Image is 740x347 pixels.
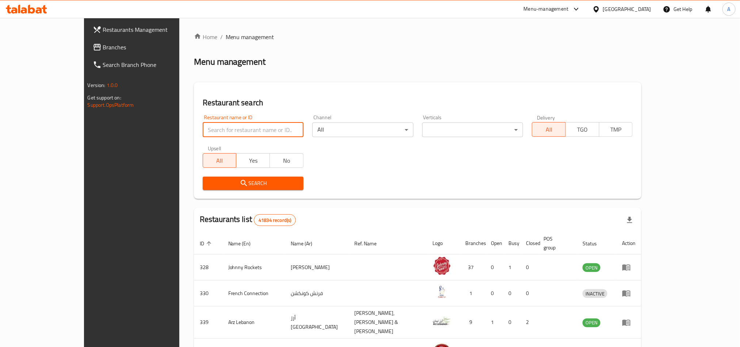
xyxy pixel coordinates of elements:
span: POS group [544,234,568,252]
td: 328 [194,254,222,280]
th: Branches [460,232,485,254]
span: Restaurants Management [103,25,202,34]
th: Open [485,232,503,254]
td: 1 [485,306,503,339]
span: Version: [88,80,106,90]
div: Menu [622,318,636,327]
span: Name (Ar) [291,239,322,248]
td: 37 [460,254,485,280]
th: Logo [427,232,460,254]
img: Arz Lebanon [433,312,451,330]
span: Search [209,179,298,188]
span: All [206,155,234,166]
span: All [535,124,563,135]
td: أرز [GEOGRAPHIC_DATA] [285,306,348,339]
span: TMP [602,124,630,135]
span: Yes [239,155,267,166]
button: Search [203,177,304,190]
span: TGO [569,124,596,135]
span: 1.0.0 [107,80,118,90]
span: Get support on: [88,93,121,102]
span: OPEN [583,318,600,327]
img: Johnny Rockets [433,257,451,275]
span: Ref. Name [354,239,386,248]
td: 0 [485,280,503,306]
td: 0 [503,306,520,339]
h2: Restaurant search [203,97,633,108]
th: Busy [503,232,520,254]
td: 1 [460,280,485,306]
div: Menu [622,289,636,298]
button: All [532,122,566,137]
div: [GEOGRAPHIC_DATA] [603,5,651,13]
nav: breadcrumb [194,33,642,41]
a: Support.OpsPlatform [88,100,134,110]
span: 41834 record(s) [254,217,295,224]
h2: Restaurants list [200,214,296,226]
span: Status [583,239,606,248]
span: Branches [103,43,202,52]
div: Menu [622,263,636,272]
a: Branches [87,38,207,56]
td: 9 [460,306,485,339]
td: [PERSON_NAME] [285,254,348,280]
td: French Connection [222,280,285,306]
td: 330 [194,280,222,306]
a: Restaurants Management [87,21,207,38]
span: Name (En) [228,239,260,248]
li: / [220,33,223,41]
button: No [270,153,304,168]
td: 0 [503,280,520,306]
div: Menu-management [524,5,569,14]
td: 0 [520,254,538,280]
button: TMP [599,122,633,137]
td: 1 [503,254,520,280]
span: OPEN [583,264,600,272]
span: A [728,5,731,13]
a: Search Branch Phone [87,56,207,73]
label: Delivery [537,115,555,120]
h2: Menu management [194,56,266,68]
div: ​ [422,122,523,137]
button: All [203,153,237,168]
div: Export file [621,211,638,229]
td: 0 [485,254,503,280]
td: [PERSON_NAME],[PERSON_NAME] & [PERSON_NAME] [348,306,427,339]
td: 0 [520,280,538,306]
th: Action [616,232,641,254]
span: Menu management [226,33,274,41]
span: ID [200,239,214,248]
span: No [273,155,301,166]
td: Arz Lebanon [222,306,285,339]
td: فرنش كونكشن [285,280,348,306]
div: All [312,122,413,137]
label: Upsell [208,146,221,151]
td: 339 [194,306,222,339]
span: INACTIVE [583,290,607,298]
img: French Connection [433,283,451,301]
span: Search Branch Phone [103,60,202,69]
td: Johnny Rockets [222,254,285,280]
td: 2 [520,306,538,339]
button: TGO [565,122,599,137]
input: Search for restaurant name or ID.. [203,122,304,137]
button: Yes [236,153,270,168]
th: Closed [520,232,538,254]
